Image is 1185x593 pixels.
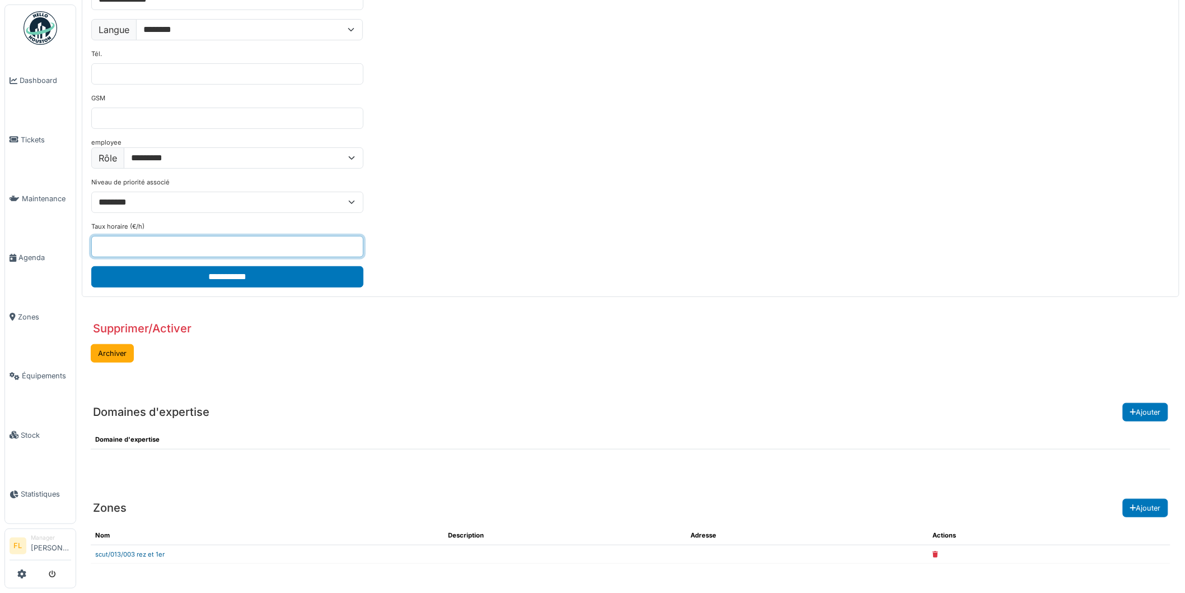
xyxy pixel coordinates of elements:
[95,550,165,558] a: scut/013/003 rez et 1er
[10,538,26,554] li: FL
[5,405,76,464] a: Stock
[91,344,134,363] button: Archiver
[91,178,170,187] label: Niveau de priorité associé
[5,465,76,523] a: Statistiques
[31,534,71,542] div: Manager
[91,147,124,169] label: Rôle
[5,51,76,110] a: Dashboard
[91,526,444,545] th: Nom
[31,534,71,558] li: [PERSON_NAME]
[91,49,102,59] label: Tél.
[20,75,71,86] span: Dashboard
[21,430,71,441] span: Stock
[91,94,105,103] label: GSM
[929,526,1170,545] th: Actions
[5,169,76,228] a: Maintenance
[5,228,76,287] a: Agenda
[18,252,71,263] span: Agenda
[10,534,71,560] a: FL Manager[PERSON_NAME]
[22,370,71,381] span: Équipements
[5,346,76,405] a: Équipements
[91,222,144,231] label: Taux horaire (€/h)
[22,193,71,204] span: Maintenance
[93,322,192,335] h3: Supprimer/Activer
[5,288,76,346] a: Zones
[5,110,76,169] a: Tickets
[93,501,127,515] h3: Zones
[21,489,71,499] span: Statistiques
[24,11,57,45] img: Badge_color-CXgf-gQk.svg
[444,526,686,545] th: Description
[91,19,137,40] label: Langue
[1123,499,1168,517] button: Ajouter
[91,430,1170,449] th: Domaine d'expertise
[18,312,71,322] span: Zones
[686,526,928,545] th: Adresse
[1123,403,1168,421] button: Ajouter
[21,135,71,145] span: Tickets
[93,405,209,419] h3: Domaines d'expertise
